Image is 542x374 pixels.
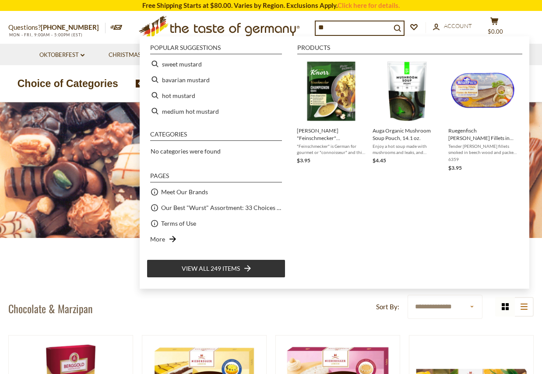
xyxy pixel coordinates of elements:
[297,45,522,54] li: Products
[182,264,240,273] span: View all 249 items
[448,164,462,171] span: $3.95
[293,56,369,176] li: Knorr "Feinschmecker" Champignon Mushroom Sauce, 1 oz.
[448,127,517,142] span: Ruegenfisch [PERSON_NAME] Fillets in Mushroom Sauce, 7.05 oz.
[147,103,285,119] li: medium hot mustard
[39,50,84,60] a: Oktoberfest
[161,218,196,228] a: Terms of Use
[297,127,366,142] span: [PERSON_NAME] "Feinschmecker" Champignon Mushroom Sauce, 1 oz.
[109,50,183,60] a: Christmas - PRE-ORDER
[147,56,285,72] li: sweet mustard
[448,156,517,162] span: 6359
[375,59,439,123] img: Auga Organic Mushroom Soup Pouch
[161,203,282,213] a: Our Best "Wurst" Assortment: 33 Choices For The Grillabend
[297,59,366,172] a: Knorr Champignon Mushroom Sauce[PERSON_NAME] "Feinschmecker" Champignon Mushroom Sauce, 1 oz."Fei...
[161,187,208,197] a: Meet Our Brands
[376,301,399,312] label: Sort By:
[136,80,144,87] img: previous arrow
[297,157,310,164] span: $3.95
[150,131,282,141] li: Categories
[373,59,441,172] a: Auga Organic Mushroom Soup PouchAuga Organic Mushroom Soup Pouch, 14.1 oz.Enjoy a hot soup made w...
[8,32,83,37] span: MON - FRI, 9:00AM - 5:00PM (EST)
[444,22,472,29] span: Account
[147,216,285,231] li: Terms of Use
[147,184,285,200] li: Meet Our Brands
[373,143,441,155] span: Enjoy a hot soup made with mushrooms and leaks, and enhanced with coconut cream and a hint of gar...
[373,157,386,164] span: $4.45
[297,143,366,155] span: "Feinschmecker" is German for gourmet or "connoisseur" and this [PERSON_NAME] Champignon mushroom...
[433,21,472,31] a: Account
[448,59,517,172] a: Ruegenfisch [PERSON_NAME] Fillets in Mushroom Sauce, 7.05 oz.Tender [PERSON_NAME] fillets smoked ...
[147,259,285,278] li: View all 249 items
[488,28,503,35] span: $0.00
[150,173,282,182] li: Pages
[147,200,285,216] li: Our Best "Wurst" Assortment: 33 Choices For The Grillabend
[147,231,285,247] li: More
[481,17,507,39] button: $0.00
[369,56,445,176] li: Auga Organic Mushroom Soup Pouch, 14.1 oz.
[338,1,400,9] a: Click here for details.
[445,56,521,176] li: Ruegenfisch Herring Fillets in Mushroom Sauce, 7.05 oz.
[140,36,529,288] div: Instant Search Results
[151,147,221,155] span: No categories were found
[147,87,285,103] li: hot mustard
[41,23,99,31] a: [PHONE_NUMBER]
[448,143,517,155] span: Tender [PERSON_NAME] fillets smoked in beech wood and packed in vegetable oil and mushroom cream ...
[299,59,363,123] img: Knorr Champignon Mushroom Sauce
[8,302,93,315] h1: Chocolate & Marzipan
[150,45,282,54] li: Popular suggestions
[373,127,441,142] span: Auga Organic Mushroom Soup Pouch, 14.1 oz.
[147,72,285,87] li: bavarian mustard
[8,22,106,33] p: Questions?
